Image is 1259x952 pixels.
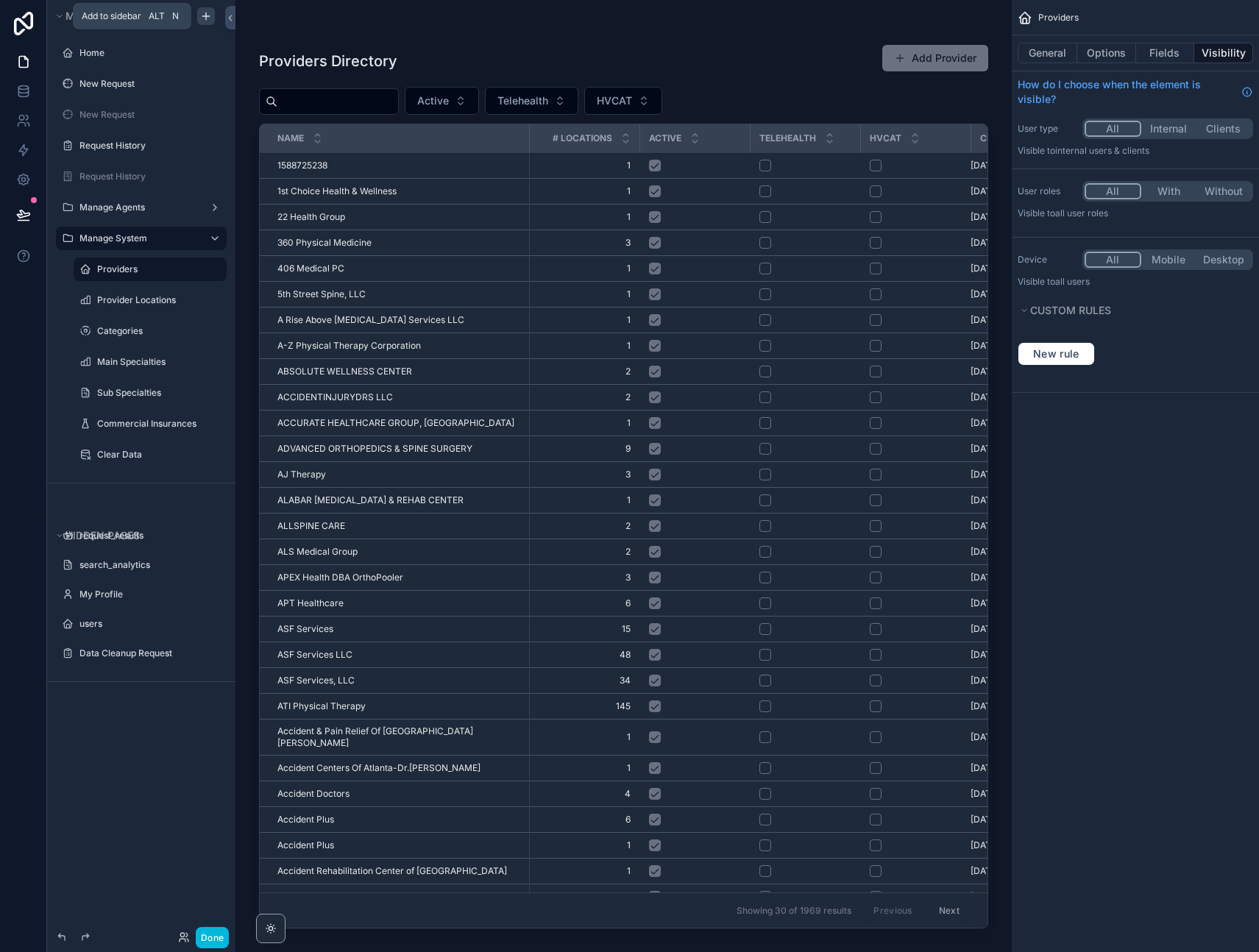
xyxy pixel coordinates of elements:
[277,572,520,583] a: APEX Health DBA OrthoPooler
[277,263,520,274] a: 406 Medical PC
[649,132,681,144] span: Active
[277,891,444,903] span: Accident and Injury Clinic , Zion Medical
[277,132,304,144] span: Name
[1018,185,1077,197] label: User roles
[97,356,218,368] label: Main Specialties
[277,788,520,800] a: Accident Doctors
[277,288,366,300] span: 5th Street Spine, LLC
[1196,121,1251,137] button: Clients
[277,762,520,774] a: Accident Centers Of Atlanta-Dr.[PERSON_NAME]
[65,10,96,22] span: Menu
[97,449,218,461] label: Clear Data
[277,443,520,455] a: ADVANCED ORTHOPEDICS & SPINE SURGERY
[1085,252,1141,268] button: All
[1030,304,1111,316] span: Custom rules
[1085,121,1141,137] button: All
[277,572,403,583] span: APEX Health DBA OrthoPooler
[277,546,520,558] a: ALS Medical Group
[53,525,221,546] button: Hidden pages
[277,891,520,903] a: Accident and Injury Clinic , Zion Medical
[277,314,520,326] a: A Rise Above [MEDICAL_DATA] Services LLC
[277,494,520,506] a: ALABAR [MEDICAL_DATA] & REHAB CENTER
[1018,123,1077,135] label: User type
[149,10,165,22] span: Alt
[79,647,218,659] label: Data Cleanup Request
[870,132,901,144] span: HVCAT
[277,814,334,825] span: Accident Plus
[277,237,372,249] span: 360 Physical Medicine
[929,899,970,922] button: Next
[79,78,218,90] a: New Request
[1018,207,1253,219] p: Visible to
[1085,183,1141,199] button: All
[79,140,218,152] label: Request History
[79,589,218,600] label: My Profile
[53,6,168,26] button: Menu
[277,865,507,877] span: Accident Rehabilitation Center of [GEOGRAPHIC_DATA]
[97,387,218,399] label: Sub Specialties
[277,546,358,558] span: ALS Medical Group
[277,391,393,403] span: ACCIDENTINJURYDRS LLC
[1018,77,1235,107] span: How do I choose when the element is visible?
[79,171,218,182] label: Request History
[1018,300,1244,321] button: Custom rules
[79,618,218,630] label: users
[1141,252,1196,268] button: Mobile
[277,597,344,609] span: APT Healthcare
[277,725,520,749] a: Accident & Pain Relief Of [GEOGRAPHIC_DATA][PERSON_NAME]
[1018,276,1253,288] p: Visible to
[277,366,412,377] span: ABSOLUTE WELLNESS CENTER
[277,469,520,480] a: AJ Therapy
[79,232,197,244] a: Manage System
[97,263,218,275] label: Providers
[277,865,520,877] a: Accident Rehabilitation Center of [GEOGRAPHIC_DATA]
[1196,183,1251,199] button: Without
[277,597,520,609] a: APT Healthcare
[277,417,520,429] a: ACCURATE HEALTHCARE GROUP, [GEOGRAPHIC_DATA]
[1055,145,1149,156] span: Internal users & clients
[1018,145,1253,157] p: Visible to
[1136,43,1195,63] button: Fields
[277,237,520,249] a: 360 Physical Medicine
[277,839,520,851] a: Accident Plus
[277,314,464,326] span: A Rise Above [MEDICAL_DATA] Services LLC
[277,211,345,223] span: 22 Health Group
[97,418,218,430] label: Commercial Insurances
[169,10,181,22] span: N
[1055,276,1090,287] span: all users
[277,494,464,506] span: ALABAR [MEDICAL_DATA] & REHAB CENTER
[277,839,334,851] span: Accident Plus
[277,788,350,800] span: Accident Doctors
[277,762,480,774] span: Accident Centers Of Atlanta-Dr.[PERSON_NAME]
[277,160,520,171] a: 1588725238
[277,700,366,712] span: ATI Physical Therapy
[1194,43,1253,63] button: Visibility
[1018,43,1077,63] button: General
[277,675,520,686] a: ASF Services, LLC
[277,185,520,197] a: 1st Choice Health & Wellness
[553,132,612,144] span: # Locations
[737,905,851,917] span: Showing 30 of 1969 results
[1055,207,1108,219] span: All user roles
[277,160,327,171] span: 1588725238
[79,530,218,541] label: request_results
[97,294,218,306] a: Provider Locations
[277,288,520,300] a: 5th Street Spine, LLC
[277,443,472,455] span: ADVANCED ORTHOPEDICS & SPINE SURGERY
[1141,183,1196,199] button: With
[1141,121,1196,137] button: Internal
[79,559,218,571] label: search_analytics
[277,469,326,480] span: AJ Therapy
[277,675,355,686] span: ASF Services, LLC
[277,623,333,635] span: ASF Services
